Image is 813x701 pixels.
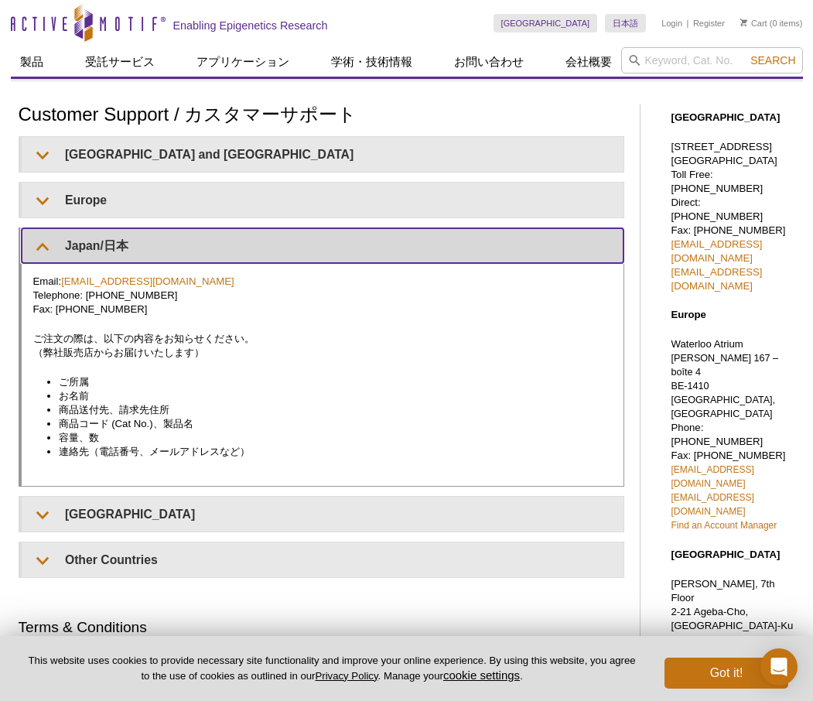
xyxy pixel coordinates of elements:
p: This website uses cookies to provide necessary site functionality and improve your online experie... [25,654,639,683]
a: 会社概要 [556,47,621,77]
h2: Terms & Conditions [19,617,624,638]
a: [EMAIL_ADDRESS][DOMAIN_NAME] [61,275,234,287]
p: Email: Telephone: [PHONE_NUMBER] Fax: [PHONE_NUMBER] [33,275,612,316]
a: Privacy Policy [315,670,377,682]
a: [EMAIL_ADDRESS][DOMAIN_NAME] [671,238,763,264]
h1: Customer Support / カスタマーサポート [19,104,624,127]
strong: [GEOGRAPHIC_DATA] [671,549,781,560]
button: cookie settings [443,669,520,682]
a: Login [661,18,682,29]
h2: Enabling Epigenetics Research [173,19,328,32]
span: [PERSON_NAME] 167 – boîte 4 BE-1410 [GEOGRAPHIC_DATA], [GEOGRAPHIC_DATA] [671,353,779,419]
li: | [687,14,689,32]
button: Got it! [664,658,788,689]
a: 日本語 [605,14,646,32]
span: Search [750,54,795,67]
summary: [GEOGRAPHIC_DATA] and [GEOGRAPHIC_DATA] [22,137,623,172]
li: ご所属 [59,375,596,389]
a: [EMAIL_ADDRESS][DOMAIN_NAME] [671,492,754,517]
a: Find an Account Manager [671,520,777,531]
li: 商品コード (Cat No.)、製品名 [59,417,596,431]
img: Your Cart [740,19,747,26]
a: 製品 [11,47,53,77]
strong: [GEOGRAPHIC_DATA] [671,111,781,123]
a: Register [693,18,725,29]
a: 学術・技術情報 [322,47,422,77]
a: [EMAIL_ADDRESS][DOMAIN_NAME] [671,266,763,292]
input: Keyword, Cat. No. [621,47,803,74]
li: 商品送付先、請求先住所 [59,403,596,417]
a: お問い合わせ [445,47,533,77]
p: Waterloo Atrium Phone: [PHONE_NUMBER] Fax: [PHONE_NUMBER] [671,337,795,532]
a: [EMAIL_ADDRESS][DOMAIN_NAME] [671,464,754,489]
a: アプリケーション [187,47,299,77]
summary: Europe [22,183,623,217]
p: ご注文の際は、以下の内容をお知らせください。 （弊社販売店からお届けいたします） [33,332,612,360]
a: [GEOGRAPHIC_DATA] [494,14,598,32]
a: 受託サービス [76,47,164,77]
div: Open Intercom Messenger [760,648,798,686]
summary: Other Countries [22,542,623,577]
button: Search [746,53,800,67]
p: [STREET_ADDRESS] [GEOGRAPHIC_DATA] Toll Free: [PHONE_NUMBER] Direct: [PHONE_NUMBER] Fax: [PHONE_N... [671,140,795,293]
strong: Europe [671,309,706,320]
summary: Japan/日本 [22,228,623,263]
li: 容量、数 [59,431,596,445]
summary: [GEOGRAPHIC_DATA] [22,497,623,532]
li: 連絡先（電話番号、メールアドレスなど） [59,445,596,459]
li: (0 items) [740,14,803,32]
li: お名前 [59,389,596,403]
a: Cart [740,18,767,29]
